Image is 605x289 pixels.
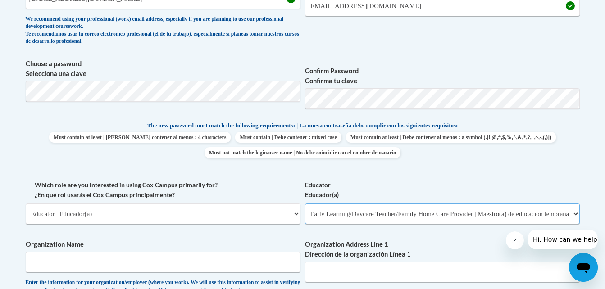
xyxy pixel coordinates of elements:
[506,231,524,249] iframe: Close message
[305,239,580,259] label: Organization Address Line 1 Dirección de la organización Línea 1
[26,59,300,79] label: Choose a password Selecciona una clave
[235,132,341,143] span: Must contain | Debe contener : mixed case
[26,16,300,45] div: We recommend using your professional (work) email address, especially if you are planning to use ...
[26,239,300,249] label: Organization Name
[5,6,73,14] span: Hi. How can we help?
[305,66,580,86] label: Confirm Password Confirma tu clave
[346,132,556,143] span: Must contain at least | Debe contener al menos : a symbol (.[!,@,#,$,%,^,&,*,?,_,~,-,(,)])
[569,253,598,282] iframe: Button to launch messaging window
[26,252,300,272] input: Metadata input
[205,147,400,158] span: Must not match the login/user name | No debe coincidir con el nombre de usuario
[305,262,580,282] input: Metadata input
[147,122,458,130] span: The new password must match the following requirements: | La nueva contraseña debe cumplir con lo...
[305,180,580,200] label: Educator Educador(a)
[26,180,300,200] label: Which role are you interested in using Cox Campus primarily for? ¿En qué rol usarás el Cox Campus...
[528,230,598,249] iframe: Message from company
[49,132,231,143] span: Must contain at least | [PERSON_NAME] contener al menos : 4 characters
